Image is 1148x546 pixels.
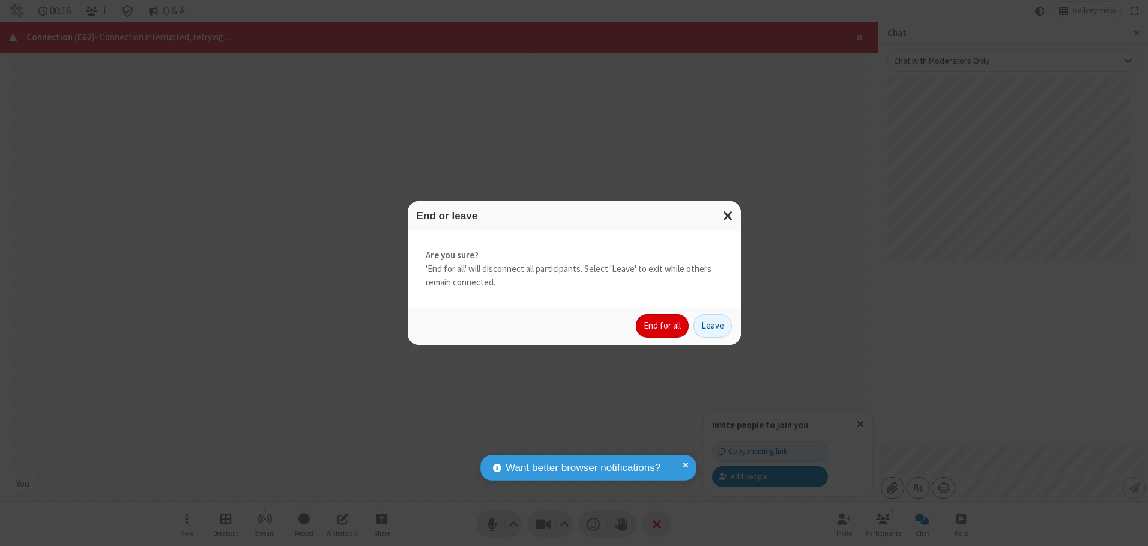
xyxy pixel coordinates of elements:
button: Close modal [716,201,741,231]
div: 'End for all' will disconnect all participants. Select 'Leave' to exit while others remain connec... [408,231,741,308]
h3: End or leave [417,210,732,222]
button: Leave [693,314,732,338]
strong: Are you sure? [426,249,723,262]
button: End for all [636,314,689,338]
span: Want better browser notifications? [506,460,660,476]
